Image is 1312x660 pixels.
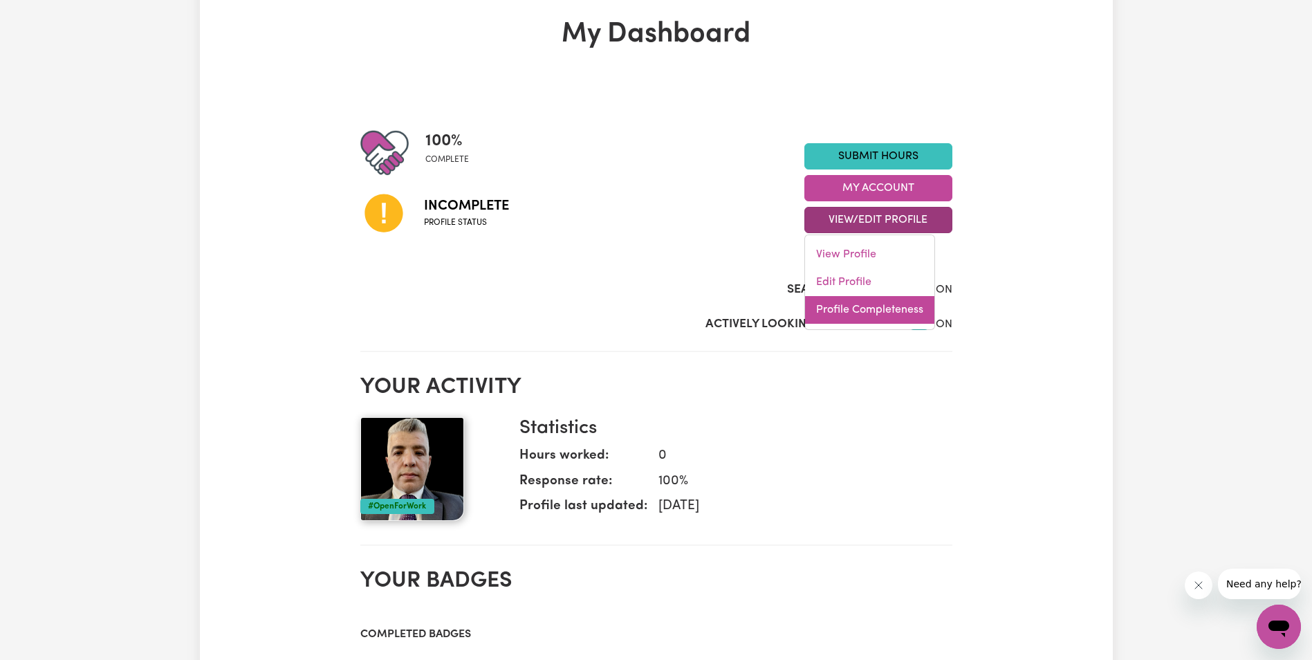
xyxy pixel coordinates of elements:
[647,446,941,466] dd: 0
[805,296,934,324] a: Profile Completeness
[425,129,480,177] div: Profile completeness: 100%
[804,143,952,169] a: Submit Hours
[519,446,647,472] dt: Hours worked:
[804,207,952,233] button: View/Edit Profile
[424,217,509,229] span: Profile status
[804,235,935,330] div: View/Edit Profile
[936,284,952,295] span: ON
[647,497,941,517] dd: [DATE]
[805,241,934,268] a: View Profile
[787,281,891,299] label: Search Visibility
[519,497,647,522] dt: Profile last updated:
[360,568,952,594] h2: Your badges
[8,10,84,21] span: Need any help?
[424,196,509,217] span: Incomplete
[425,129,469,154] span: 100 %
[360,628,952,641] h3: Completed badges
[1257,605,1301,649] iframe: Button to launch messaging window
[805,268,934,296] a: Edit Profile
[519,417,941,441] h3: Statistics
[647,472,941,492] dd: 100 %
[705,315,891,333] label: Actively Looking for Clients
[360,18,952,51] h1: My Dashboard
[804,175,952,201] button: My Account
[1218,569,1301,599] iframe: Message from company
[360,374,952,401] h2: Your activity
[425,154,469,166] span: complete
[1185,571,1212,599] iframe: Close message
[360,499,434,514] div: #OpenForWork
[519,472,647,497] dt: Response rate:
[360,417,464,521] img: Your profile picture
[936,319,952,330] span: ON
